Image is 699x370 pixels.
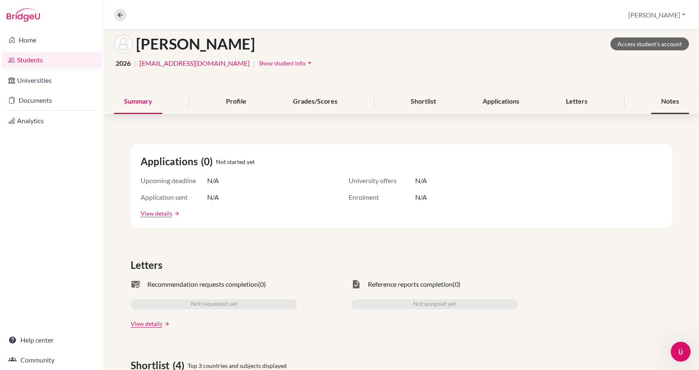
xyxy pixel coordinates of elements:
[556,89,597,114] div: Letters
[259,60,305,67] span: Show student info
[415,192,427,202] span: N/A
[207,176,219,186] span: N/A
[55,138,111,148] h2: No messages
[651,89,689,114] div: Notes
[2,32,102,48] a: Home
[131,319,162,328] a: View details
[134,58,136,68] span: |
[19,281,36,286] span: Home
[207,192,219,202] span: N/A
[2,112,102,129] a: Analytics
[2,352,102,368] a: Community
[401,89,446,114] div: Shortlist
[305,59,314,67] i: arrow_drop_down
[253,58,255,68] span: |
[114,35,133,53] img: Julianna Miszori's avatar
[116,58,131,68] span: 2026
[625,7,689,23] button: [PERSON_NAME]
[131,258,166,273] span: Letters
[191,299,237,309] span: Not requested yet
[2,72,102,89] a: Universities
[147,279,258,289] span: Recommendation requests completion
[162,321,170,327] a: arrow_forward
[114,89,162,114] div: Summary
[453,279,461,289] span: (0)
[473,89,529,114] div: Applications
[141,209,172,218] a: View details
[141,192,207,202] span: Application sent
[44,234,123,251] button: Browse for help
[132,281,145,286] span: Help
[131,279,141,289] span: mark_email_read
[349,192,415,202] span: Enrolment
[141,176,207,186] span: Upcoming deadline
[55,260,111,293] button: Messages
[2,92,102,109] a: Documents
[201,154,216,169] span: (0)
[216,89,256,114] div: Profile
[188,361,287,370] span: Top 3 countries and subjects displayed
[610,37,689,50] a: Access student's account
[351,279,361,289] span: task
[349,176,415,186] span: University offers
[283,89,347,114] div: Grades/Scores
[139,58,250,68] a: [EMAIL_ADDRESS][DOMAIN_NAME]
[172,211,180,216] a: arrow_forward
[141,154,201,169] span: Applications
[111,260,166,293] button: Help
[2,52,102,68] a: Students
[62,4,107,18] h1: Messages
[2,332,102,348] a: Help center
[7,8,40,22] img: Bridge-U
[258,57,314,70] button: Show student infoarrow_drop_down
[415,176,427,186] span: N/A
[19,156,148,165] span: Messages from the team will be shown here
[67,281,99,286] span: Messages
[136,35,255,53] h1: [PERSON_NAME]
[671,342,691,362] iframe: Intercom live chat
[368,279,453,289] span: Reference reports completion
[413,299,456,309] span: Not assigned yet
[216,157,255,166] span: Not started yet
[146,3,161,18] div: Close
[258,279,266,289] span: (0)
